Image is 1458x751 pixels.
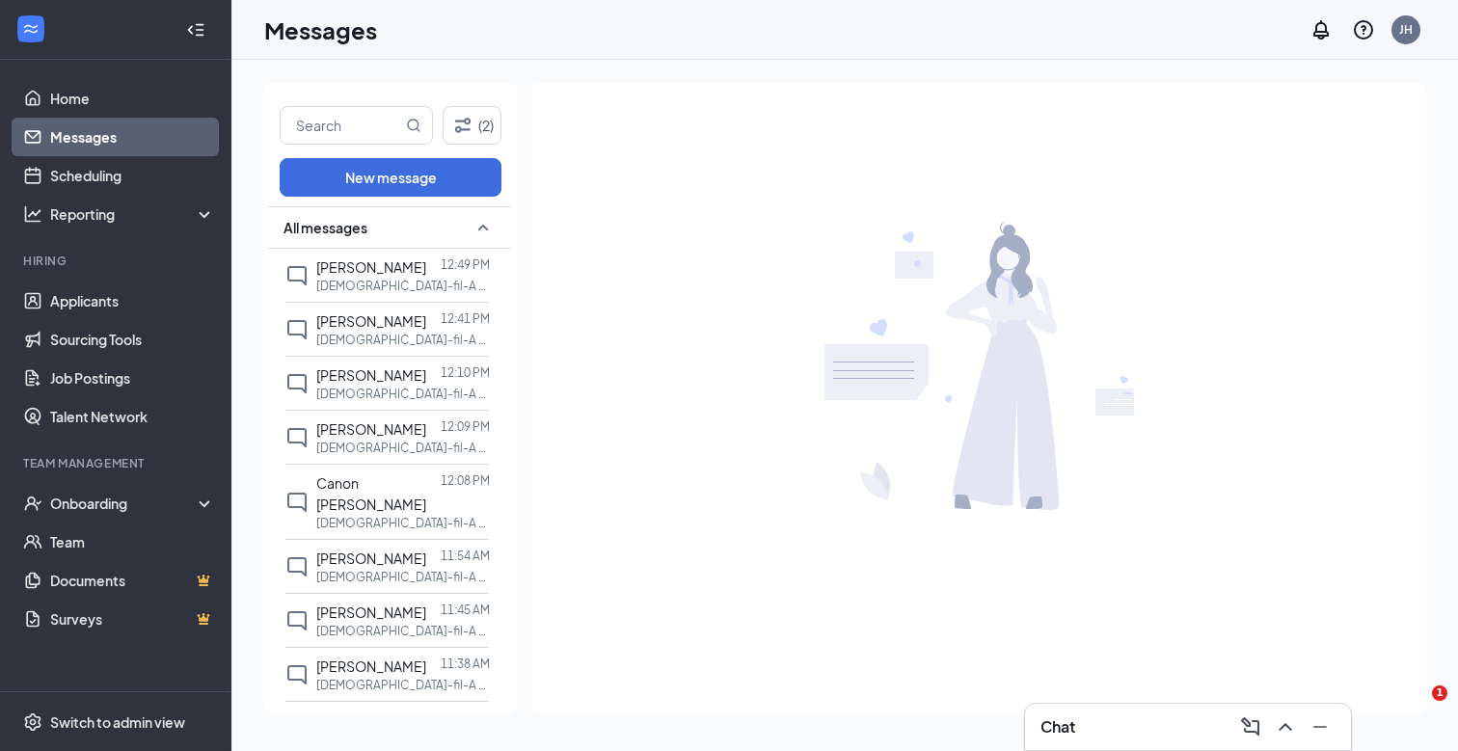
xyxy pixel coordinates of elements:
[316,711,426,729] span: [PERSON_NAME]
[50,79,215,118] a: Home
[23,712,42,732] svg: Settings
[285,555,309,578] svg: ChatInactive
[1392,685,1439,732] iframe: Intercom live chat
[441,710,490,726] p: 11:17 AM
[316,312,426,330] span: [PERSON_NAME]
[50,204,216,224] div: Reporting
[1239,715,1262,738] svg: ComposeMessage
[316,420,426,438] span: [PERSON_NAME]
[50,523,215,561] a: Team
[316,386,490,402] p: [DEMOGRAPHIC_DATA]-fil-A Dining Room Host at [GEOGRAPHIC_DATA]
[1235,711,1266,742] button: ComposeMessage
[441,418,490,435] p: 12:09 PM
[285,264,309,287] svg: ChatInactive
[472,216,495,239] svg: SmallChevronUp
[316,440,490,456] p: [DEMOGRAPHIC_DATA]-fil-A Hospitality Leader at [GEOGRAPHIC_DATA]
[281,107,402,144] input: Search
[316,623,490,639] p: [DEMOGRAPHIC_DATA]-fil-A Flexible College Schedule Team Member at [GEOGRAPHIC_DATA]
[21,19,40,39] svg: WorkstreamLogo
[285,318,309,341] svg: ChatInactive
[316,366,426,384] span: [PERSON_NAME]
[316,603,426,621] span: [PERSON_NAME]
[1352,18,1375,41] svg: QuestionInfo
[50,118,215,156] a: Messages
[441,548,490,564] p: 11:54 AM
[1309,18,1333,41] svg: Notifications
[50,494,199,513] div: Onboarding
[406,118,421,133] svg: MagnifyingGlass
[1274,715,1297,738] svg: ChevronUp
[50,712,185,732] div: Switch to admin view
[280,158,501,197] button: New message
[264,13,377,46] h1: Messages
[316,474,426,513] span: Canon [PERSON_NAME]
[316,569,490,585] p: [DEMOGRAPHIC_DATA]-fil-A Night Shift Team Member at [GEOGRAPHIC_DATA]
[316,332,490,348] p: [DEMOGRAPHIC_DATA]-fil-A Night Shift Team Member at [GEOGRAPHIC_DATA]
[316,278,490,294] p: [DEMOGRAPHIC_DATA]-fil-A Night Shift Team Member at [GEOGRAPHIC_DATA]
[285,426,309,449] svg: ChatInactive
[23,494,42,513] svg: UserCheck
[1305,711,1336,742] button: Minimize
[451,114,474,137] svg: Filter
[1432,685,1447,701] span: 1
[441,364,490,381] p: 12:10 PM
[23,455,211,471] div: Team Management
[50,156,215,195] a: Scheduling
[1040,716,1075,738] h3: Chat
[285,609,309,632] svg: ChatInactive
[285,663,309,686] svg: ChatInactive
[50,359,215,397] a: Job Postings
[50,600,215,638] a: SurveysCrown
[316,258,426,276] span: [PERSON_NAME]
[441,656,490,672] p: 11:38 AM
[316,515,490,531] p: [DEMOGRAPHIC_DATA]-fil-A Dining Room Host at [GEOGRAPHIC_DATA]
[23,204,42,224] svg: Analysis
[283,218,367,237] span: All messages
[186,20,205,40] svg: Collapse
[50,397,215,436] a: Talent Network
[316,657,426,675] span: [PERSON_NAME]
[316,677,490,693] p: [DEMOGRAPHIC_DATA]-fil-A Kitchen Leader at [GEOGRAPHIC_DATA]
[285,491,309,514] svg: ChatInactive
[285,372,309,395] svg: ChatInactive
[50,282,215,320] a: Applicants
[443,106,501,145] button: Filter (2)
[50,320,215,359] a: Sourcing Tools
[441,256,490,273] p: 12:49 PM
[23,253,211,269] div: Hiring
[1309,715,1332,738] svg: Minimize
[1270,711,1301,742] button: ChevronUp
[441,602,490,618] p: 11:45 AM
[50,561,215,600] a: DocumentsCrown
[441,472,490,489] p: 12:08 PM
[1399,21,1413,38] div: JH
[316,550,426,567] span: [PERSON_NAME]
[441,310,490,327] p: 12:41 PM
